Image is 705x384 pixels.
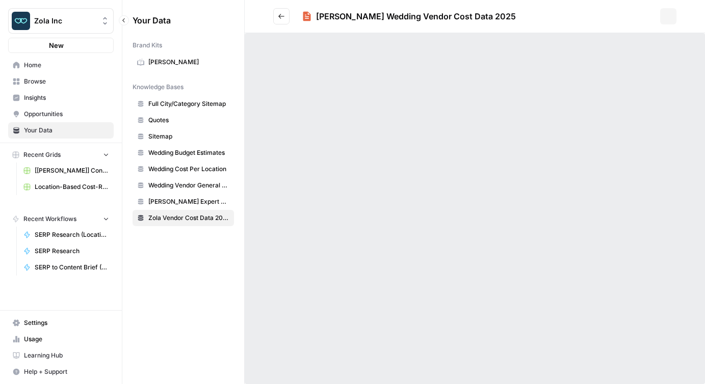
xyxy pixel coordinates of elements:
[8,364,114,380] button: Help + Support
[133,145,234,161] a: Wedding Budget Estimates
[133,41,162,50] span: Brand Kits
[8,347,114,364] a: Learning Hub
[273,8,290,24] button: Go back
[49,40,64,50] span: New
[8,315,114,331] a: Settings
[8,8,114,34] button: Workspace: Zola Inc
[148,116,229,125] span: Quotes
[24,77,109,86] span: Browse
[8,211,114,227] button: Recent Workflows
[24,335,109,344] span: Usage
[24,367,109,376] span: Help + Support
[8,73,114,90] a: Browse
[8,147,114,162] button: Recent Grids
[8,106,114,122] a: Opportunities
[12,12,30,30] img: Zola Inc Logo
[133,54,234,70] a: [PERSON_NAME]
[24,61,109,70] span: Home
[148,164,229,174] span: Wedding Cost Per Location
[19,243,114,259] a: SERP Research
[148,148,229,157] span: Wedding Budget Estimates
[35,166,109,175] span: [[PERSON_NAME]] Content Creation
[133,177,234,194] a: Wedding Vendor General Sitemap
[8,57,114,73] a: Home
[133,112,234,128] a: Quotes
[24,93,109,102] span: Insights
[133,14,222,26] span: Your Data
[19,227,114,243] a: SERP Research (Location)
[23,150,61,159] span: Recent Grids
[35,230,109,239] span: SERP Research (Location)
[24,351,109,360] span: Learning Hub
[148,132,229,141] span: Sitemap
[133,96,234,112] a: Full City/Category Sitemap
[23,214,76,224] span: Recent Workflows
[148,99,229,108] span: Full City/Category Sitemap
[133,194,234,210] a: [PERSON_NAME] Expert Advice Articles
[34,16,96,26] span: Zola Inc
[19,162,114,179] a: [[PERSON_NAME]] Content Creation
[8,122,114,139] a: Your Data
[133,128,234,145] a: Sitemap
[19,259,114,276] a: SERP to Content Brief (Location)
[148,197,229,206] span: [PERSON_NAME] Expert Advice Articles
[133,210,234,226] a: Zola Vendor Cost Data 2025
[24,109,109,119] span: Opportunities
[24,126,109,135] span: Your Data
[8,90,114,106] a: Insights
[19,179,114,195] a: Location-Based Cost-Related Articles
[133,83,184,92] span: Knowledge Bases
[35,246,109,256] span: SERP Research
[35,182,109,191] span: Location-Based Cost-Related Articles
[35,263,109,272] span: SERP to Content Brief (Location)
[148,213,229,223] span: Zola Vendor Cost Data 2025
[8,331,114,347] a: Usage
[8,38,114,53] button: New
[133,161,234,177] a: Wedding Cost Per Location
[316,10,516,22] div: [PERSON_NAME] Wedding Vendor Cost Data 2025
[24,318,109,327] span: Settings
[148,58,229,67] span: [PERSON_NAME]
[148,181,229,190] span: Wedding Vendor General Sitemap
